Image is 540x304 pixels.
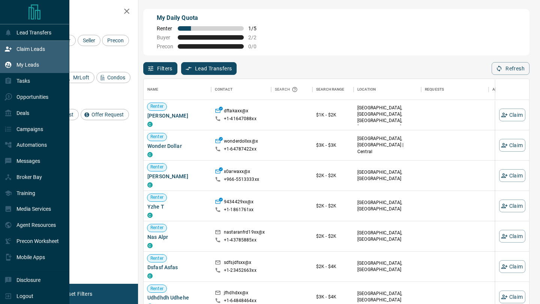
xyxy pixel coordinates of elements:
p: wonderdollxx@x [224,138,258,146]
p: nastaranfrd19xx@x [224,229,265,237]
p: My Daily Quota [157,13,265,22]
button: Claim [499,109,525,121]
span: Renter [147,255,166,262]
p: $1K - $2K [316,112,350,118]
h2: Filters [24,7,130,16]
button: Claim [499,230,525,243]
p: [GEOGRAPHIC_DATA], [GEOGRAPHIC_DATA], [GEOGRAPHIC_DATA], [GEOGRAPHIC_DATA] [357,105,417,131]
p: $2K - $2K [316,172,350,179]
div: condos.ca [147,213,153,218]
span: 1 / 5 [248,25,265,31]
span: Renter [147,103,166,110]
div: Seller [78,35,100,46]
button: Claim [499,139,525,152]
p: [GEOGRAPHIC_DATA], [GEOGRAPHIC_DATA] [357,169,417,182]
span: Condos [105,75,128,80]
span: Nas Alpr [147,233,207,241]
div: Precon [102,35,129,46]
span: [PERSON_NAME] [147,173,207,180]
div: Condos [96,72,130,83]
span: Precon [105,37,126,43]
p: [GEOGRAPHIC_DATA], [GEOGRAPHIC_DATA] [357,291,417,303]
div: condos.ca [147,243,153,248]
span: Udhdhdh Udhehe [147,294,207,301]
p: x0arwaxx@x [224,168,250,176]
div: condos.ca [147,273,153,279]
div: condos.ca [147,152,153,157]
span: MrLoft [70,75,92,80]
p: +966- 5513333xx [224,176,259,183]
div: Offer Request [81,109,129,120]
p: dftakaxx@x [224,108,248,116]
p: [GEOGRAPHIC_DATA], [GEOGRAPHIC_DATA] | Central [357,136,417,155]
span: Renter [157,25,173,31]
p: [GEOGRAPHIC_DATA], [GEOGRAPHIC_DATA] [357,230,417,243]
p: $2K - $2K [316,203,350,209]
span: Dsfasf Asfas [147,264,207,271]
button: Claim [499,200,525,212]
div: Contact [211,79,271,100]
p: +1- 64787422xx [224,146,256,152]
div: Contact [215,79,232,100]
button: Refresh [492,62,529,75]
span: Precon [157,43,173,49]
span: Renter [147,225,166,231]
p: $3K - $4K [316,294,350,300]
span: Wonder Dollar [147,142,207,150]
p: sdfsjdfsxx@x [224,259,252,267]
p: $3K - $3K [316,142,350,149]
p: jfhdhdxx@x [224,290,248,298]
div: MrLoft [62,72,94,83]
button: Lead Transfers [181,62,237,75]
button: Reset Filters [57,288,97,300]
div: Requests [425,79,444,100]
div: condos.ca [147,122,153,127]
p: +1- 1861761xx [224,207,254,213]
p: $2K - $4K [316,263,350,270]
div: Search [275,79,300,100]
div: Name [144,79,211,100]
span: Seller [80,37,98,43]
div: Requests [421,79,489,100]
span: Yzhe T [147,203,207,210]
p: $2K - $2K [316,233,350,240]
div: condos.ca [147,182,153,188]
button: Claim [499,260,525,273]
button: Claim [499,169,525,182]
div: Search Range [312,79,354,100]
button: Claim [499,291,525,303]
p: +1- 41647088xx [224,116,256,122]
span: Buyer [157,34,173,40]
div: Location [354,79,421,100]
span: Offer Request [89,112,126,118]
span: Renter [147,164,166,170]
p: [GEOGRAPHIC_DATA], [GEOGRAPHIC_DATA] [357,260,417,273]
button: Filters [143,62,177,75]
p: +1- 64848464xx [224,298,256,304]
span: Renter [147,134,166,140]
div: Search Range [316,79,345,100]
div: Location [357,79,376,100]
p: [GEOGRAPHIC_DATA], [GEOGRAPHIC_DATA] [357,200,417,212]
p: +1- 23452663xx [224,267,256,274]
div: Name [147,79,159,100]
p: +1- 43785885xx [224,237,256,243]
span: Renter [147,194,166,201]
span: 2 / 2 [248,34,265,40]
span: [PERSON_NAME] [147,112,207,119]
span: 0 / 0 [248,43,265,49]
span: Renter [147,286,166,292]
p: 9434429xx@x [224,199,253,207]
